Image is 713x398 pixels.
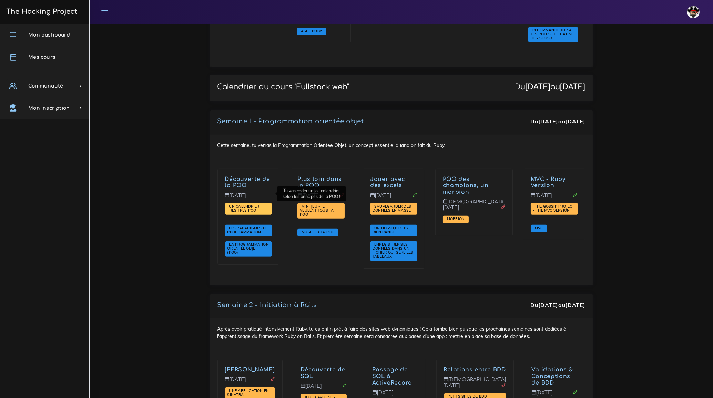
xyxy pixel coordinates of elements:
div: Du au [530,301,585,309]
div: Du au [530,118,585,125]
span: Communauté [28,83,63,89]
span: Recommande THP à tes potes et... gagne des sous ! [531,28,573,40]
span: Muscler ta POO [300,229,336,234]
a: Jouer avec des excels [370,176,405,189]
span: Mes cours [28,54,55,60]
p: [DATE] [225,193,272,204]
div: Cette semaine, tu verras la Programmation Orientée Objet, un concept essentiel quand on fait du R... [210,135,593,285]
a: Muscler ta POO [300,230,336,235]
strong: [DATE] [560,83,585,91]
a: Passage de SQL à ActiveRecord [372,367,412,386]
a: MVC [533,226,545,231]
p: Calendrier du cours "Fullstack web" [217,83,349,91]
a: Semaine 1 - Programmation orientée objet [217,118,364,125]
a: Morpion [445,217,466,222]
strong: [DATE] [526,83,551,91]
strong: [DATE] [565,302,585,308]
a: Les paradigmes de programmation [227,226,268,235]
a: Plus loin dans la POO [297,176,342,189]
a: Sauvegarder des données en masse [373,204,412,213]
a: Relations entre BDD [444,367,506,373]
span: Morpion [445,216,466,221]
div: Du au [515,83,585,91]
strong: [DATE] [538,118,558,125]
a: Enregistrer ses données dans un fichier qui gère les tableaux [373,242,413,259]
a: La Programmation Orientée Objet (POO) [227,242,269,255]
a: Découverte de la POO [225,176,270,189]
a: Validations & Conceptions de BDD [532,367,573,386]
a: The Gossip Project - The MVC version [533,204,574,213]
p: [DATE] [225,377,275,388]
p: [DATE] [370,193,417,204]
a: POO des champions, un morpion [443,176,489,195]
p: [DEMOGRAPHIC_DATA][DATE] [444,377,506,394]
img: avatar [687,6,700,18]
a: [PERSON_NAME] [225,367,275,373]
a: Mini jeu - il veulent tous ta POO [300,204,334,217]
p: [DATE] [531,193,578,204]
a: Un calendrier très très PÔÔ [227,204,259,213]
span: Mon dashboard [28,32,70,38]
p: [DATE] [301,383,347,394]
a: Un dossier Ruby bien rangé [373,226,408,235]
h3: The Hacking Project [4,8,77,16]
a: Une application en Sinatra [227,388,269,397]
span: Mon inscription [28,105,70,111]
div: Tu vas coder un joli calendrier selon les principes de la POO ! [277,186,346,201]
a: ASCII Ruby [299,29,324,34]
a: Découverte de SQL [301,367,346,379]
a: Recommande THP à tes potes et... gagne des sous ! [531,28,573,41]
p: [DEMOGRAPHIC_DATA][DATE] [443,199,505,216]
span: ASCII Ruby [299,29,324,33]
strong: [DATE] [538,302,558,308]
strong: [DATE] [565,118,585,125]
a: MVC - Ruby Version [531,176,566,189]
a: Semaine 2 - Initiation à Rails [217,302,317,308]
